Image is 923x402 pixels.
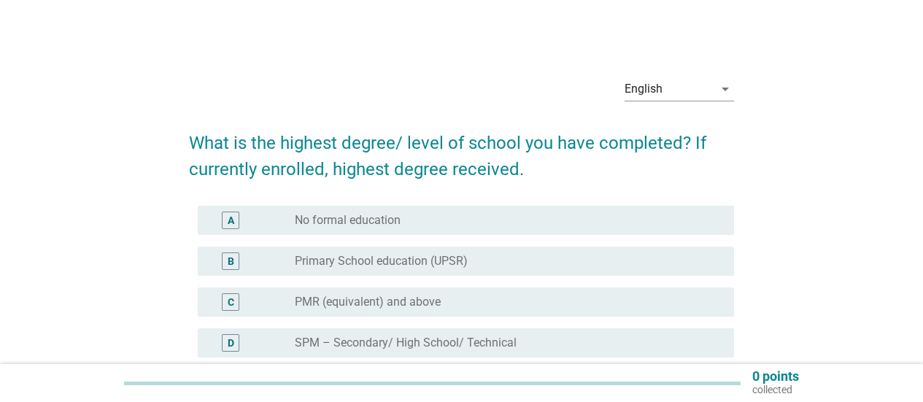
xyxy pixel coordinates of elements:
[228,295,234,310] div: C
[189,115,734,182] h2: What is the highest degree/ level of school you have completed? If currently enrolled, highest de...
[752,383,799,396] p: collected
[752,370,799,383] p: 0 points
[228,213,234,228] div: A
[717,80,734,98] i: arrow_drop_down
[228,254,234,269] div: B
[295,336,517,350] label: SPM – Secondary/ High School/ Technical
[295,295,441,309] label: PMR (equivalent) and above
[228,336,234,351] div: D
[625,82,663,96] div: English
[295,254,468,268] label: Primary School education (UPSR)
[295,213,401,228] label: No formal education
